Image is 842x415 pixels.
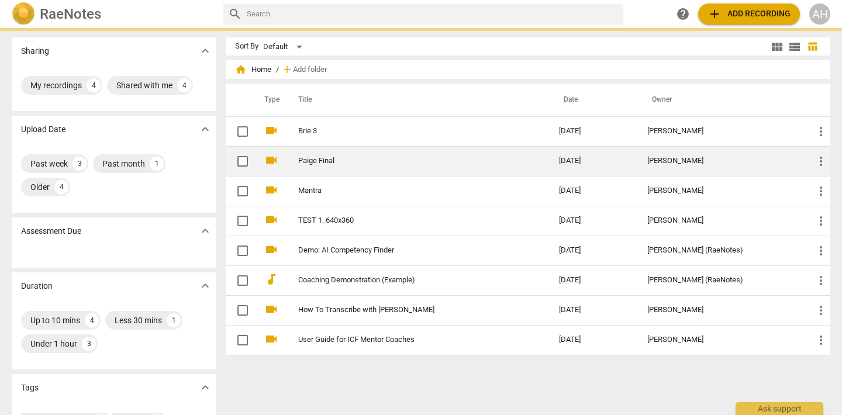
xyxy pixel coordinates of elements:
span: Add recording [708,7,791,21]
td: [DATE] [550,295,638,325]
div: 4 [177,78,191,92]
span: expand_more [198,279,212,293]
a: Demo: AI Competency Finder [298,246,517,255]
div: [PERSON_NAME] [647,306,795,314]
span: more_vert [814,274,828,288]
th: Title [284,84,550,116]
p: Duration [21,280,53,292]
span: more_vert [814,154,828,168]
span: more_vert [814,333,828,347]
span: videocam [264,183,278,197]
span: expand_more [198,224,212,238]
div: Shared with me [116,79,172,91]
p: Sharing [21,45,49,57]
div: My recordings [30,79,82,91]
a: Brie 3 [298,127,517,136]
button: List view [786,38,803,56]
div: 4 [87,78,101,92]
button: Table view [803,38,821,56]
span: / [276,65,279,74]
span: table_chart [807,41,818,52]
td: [DATE] [550,236,638,265]
th: Owner [638,84,805,116]
div: Ask support [736,402,823,415]
span: expand_more [198,381,212,395]
span: more_vert [814,214,828,228]
div: 1 [167,313,181,327]
button: Show more [196,42,214,60]
a: TEST 1_640x360 [298,216,517,225]
th: Date [550,84,638,116]
span: videocam [264,153,278,167]
a: Help [672,4,693,25]
p: Upload Date [21,123,65,136]
td: [DATE] [550,325,638,355]
span: more_vert [814,244,828,258]
td: [DATE] [550,206,638,236]
div: [PERSON_NAME] (RaeNotes) [647,276,795,285]
span: expand_more [198,122,212,136]
span: more_vert [814,124,828,139]
span: videocam [264,302,278,316]
span: add [281,64,293,75]
input: Search [247,5,619,23]
th: Type [255,84,284,116]
button: Show more [196,222,214,240]
h2: RaeNotes [40,6,101,22]
img: Logo [12,2,35,26]
button: Show more [196,277,214,295]
p: Tags [21,382,39,394]
div: [PERSON_NAME] [647,127,795,136]
a: LogoRaeNotes [12,2,214,26]
span: view_module [770,40,784,54]
span: more_vert [814,184,828,198]
td: [DATE] [550,176,638,206]
span: videocam [264,123,278,137]
span: expand_more [198,44,212,58]
p: Assessment Due [21,225,81,237]
a: Mantra [298,186,517,195]
div: [PERSON_NAME] [647,216,795,225]
div: [PERSON_NAME] (RaeNotes) [647,246,795,255]
div: 3 [82,337,96,351]
span: search [228,7,242,21]
div: Less 30 mins [115,314,162,326]
span: videocam [264,213,278,227]
button: Show more [196,120,214,138]
div: Up to 10 mins [30,314,80,326]
div: Sort By [235,42,258,51]
span: more_vert [814,303,828,317]
button: Show more [196,379,214,396]
div: Past week [30,158,68,170]
div: 1 [150,157,164,171]
span: videocam [264,332,278,346]
span: home [235,64,247,75]
span: view_list [788,40,802,54]
div: Past month [102,158,145,170]
span: Add folder [293,65,327,74]
a: How To Transcribe with [PERSON_NAME] [298,306,517,314]
div: Default [263,37,306,56]
a: User Guide for ICF Mentor Coaches [298,336,517,344]
td: [DATE] [550,116,638,146]
div: [PERSON_NAME] [647,186,795,195]
button: Tile view [768,38,786,56]
div: [PERSON_NAME] [647,336,795,344]
div: [PERSON_NAME] [647,157,795,165]
div: Under 1 hour [30,338,77,350]
a: Paige Final [298,157,517,165]
a: Coaching Demonstration (Example) [298,276,517,285]
div: Older [30,181,50,193]
span: audiotrack [264,272,278,286]
div: 3 [73,157,87,171]
span: videocam [264,243,278,257]
td: [DATE] [550,146,638,176]
div: 4 [85,313,99,327]
span: add [708,7,722,21]
span: help [676,7,690,21]
button: AH [809,4,830,25]
div: 4 [54,180,68,194]
td: [DATE] [550,265,638,295]
span: Home [235,64,271,75]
